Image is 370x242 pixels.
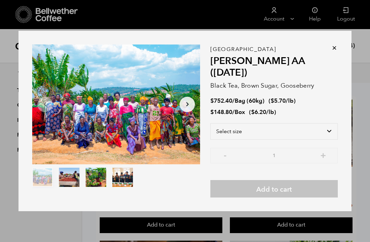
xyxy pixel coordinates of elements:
span: $ [210,108,214,116]
span: $ [251,108,255,116]
button: Add to cart [210,180,338,198]
bdi: 148.80 [210,108,232,116]
h2: [PERSON_NAME] AA ([DATE]) [210,55,338,78]
span: /lb [286,97,294,105]
bdi: 752.40 [210,97,232,105]
span: $ [271,97,274,105]
bdi: 6.20 [251,108,266,116]
p: Black Tea, Brown Sugar, Gooseberry [210,81,338,90]
button: + [319,151,328,158]
span: / [232,108,235,116]
span: ( ) [269,97,296,105]
button: - [221,151,229,158]
span: Bag (60kg) [235,97,264,105]
span: / [232,97,235,105]
span: ( ) [249,108,276,116]
span: Box [235,108,245,116]
span: $ [210,97,214,105]
span: /lb [266,108,274,116]
bdi: 5.70 [271,97,286,105]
